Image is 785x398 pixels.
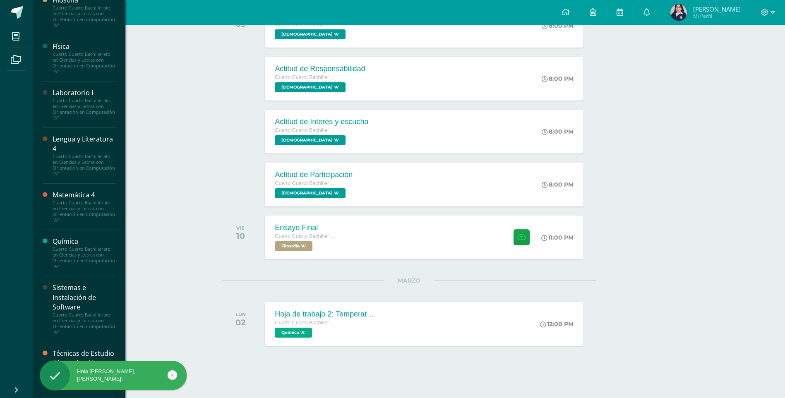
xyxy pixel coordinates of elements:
div: Hoja de trabajo 2: Temperatura [275,310,374,319]
a: Lengua y Literatura 4Cuarto Cuarto Bachillerato en Ciencias y Letras con Orientación en Computaci... [53,134,115,177]
div: Cuarto Cuarto Bachillerato en Ciencias y Letras con Orientación en Computación "A" [53,200,115,223]
div: Lengua y Literatura 4 [53,134,115,153]
span: MARZO [384,277,434,284]
div: Sistemas e Instalación de Software [53,283,115,312]
div: 12:00 PM [540,320,574,328]
span: Cuarto Cuarto Bachillerato en Ciencias y Letras con Orientación en Computación [275,233,337,239]
div: LUN [235,312,246,317]
span: Filosofía 'A' [275,241,312,251]
div: Física [53,42,115,51]
a: Laboratorio ICuarto Cuarto Bachillerato en Ciencias y Letras con Orientación en Computación "A" [53,88,115,121]
a: Matemática 4Cuarto Cuarto Bachillerato en Ciencias y Letras con Orientación en Computación "A" [53,190,115,223]
div: 11:00 PM [541,234,574,241]
div: 10 [236,231,245,241]
div: Cuarto Cuarto Bachillerato en Ciencias y Letras con Orientación en Computación "A" [53,98,115,121]
div: Ensayo Final [275,223,337,232]
div: Actitud de Interés y escucha [275,117,368,126]
div: 02 [235,317,246,327]
div: Cuarto Cuarto Bachillerato en Ciencias y Letras con Orientación en Computación "A" [53,5,115,28]
span: Cuarto Cuarto Bachillerato en Ciencias y Letras con Orientación en Computación [275,127,337,133]
div: Cuarto Cuarto Bachillerato en Ciencias y Letras con Orientación en Computación "A" [53,153,115,177]
span: [PERSON_NAME] [693,5,741,13]
span: Mi Perfil [693,12,741,19]
div: Cuarto Cuarto Bachillerato en Ciencias y Letras con Orientación en Computación "A" [53,51,115,74]
span: Cuarto Cuarto Bachillerato en Ciencias y Letras con Orientación en Computación [275,320,337,326]
div: 8:00 PM [542,75,574,82]
div: Química [53,237,115,246]
span: Evangelización 'A' [275,188,346,198]
a: FísicaCuarto Cuarto Bachillerato en Ciencias y Letras con Orientación en Computación "A" [53,42,115,74]
div: Actitud de Participación [275,170,353,179]
div: VIE [236,225,245,231]
div: Cuarto Cuarto Bachillerato en Ciencias y Letras con Orientación en Computación "A" [53,312,115,335]
span: Cuarto Cuarto Bachillerato en Ciencias y Letras con Orientación en Computación [275,180,337,186]
img: 734212baef880f767601fcf4dda516aa.png [670,4,687,21]
div: Técnicas de Estudio e investigación [53,349,115,368]
a: Técnicas de Estudio e investigaciónCuarto Cuarto Bachillerato en Ciencias y Letras con Orientació... [53,349,115,391]
a: QuímicaCuarto Cuarto Bachillerato en Ciencias y Letras con Orientación en Computación "A" [53,237,115,269]
span: Evangelización 'A' [275,29,346,39]
div: 8:00 PM [542,22,574,29]
div: Matemática 4 [53,190,115,200]
div: Cuarto Cuarto Bachillerato en Ciencias y Letras con Orientación en Computación "A" [53,246,115,269]
div: Laboratorio I [53,88,115,98]
span: Cuarto Cuarto Bachillerato en Ciencias y Letras con Orientación en Computación [275,74,337,80]
div: 8:00 PM [542,181,574,188]
a: Sistemas e Instalación de SoftwareCuarto Cuarto Bachillerato en Ciencias y Letras con Orientación... [53,283,115,335]
div: 8:00 PM [542,128,574,135]
span: Química 'A' [275,328,312,338]
div: Hola [PERSON_NAME], [PERSON_NAME]! [40,368,187,383]
span: Evangelización 'A' [275,135,346,145]
div: Actitud de Responsabilidad [275,65,365,73]
span: Evangelización 'A' [275,82,346,92]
